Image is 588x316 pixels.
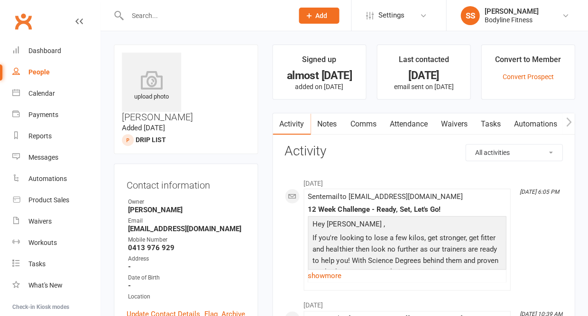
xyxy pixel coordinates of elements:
a: Activity [273,113,311,135]
div: Last contacted [398,54,449,71]
div: 12 Week Challenge - Ready, Set, Let's Go! [308,206,506,214]
div: [DATE] [386,71,461,81]
div: Address [128,254,245,263]
div: Location [128,292,245,301]
div: What's New [28,281,63,289]
p: If you're looking to lose a few kilos, get stronger, get fitter and healthier then look no furthe... [310,232,504,280]
span: Sent email to [EMAIL_ADDRESS][DOMAIN_NAME] [308,192,462,201]
div: People [28,68,50,76]
a: Clubworx [11,9,35,33]
div: Bodyline Fitness [484,16,538,24]
a: Tasks [12,253,100,275]
div: Reports [28,132,52,140]
h3: Contact information [127,176,245,190]
div: almost [DATE] [281,71,357,81]
p: added on [DATE] [281,83,357,90]
a: Reports [12,126,100,147]
div: Email [128,217,245,226]
div: Product Sales [28,196,69,204]
a: Convert Prospect [502,73,553,81]
a: show more [308,269,506,282]
span: Settings [378,5,404,26]
h3: [PERSON_NAME] [122,53,250,122]
a: Payments [12,104,100,126]
strong: 0413 976 929 [128,244,245,252]
a: Tasks [474,113,507,135]
div: Calendar [28,90,55,97]
span: Drip List [136,136,166,144]
div: [PERSON_NAME] [484,7,538,16]
i: [DATE] 6:05 PM [519,189,559,195]
div: upload photo [122,71,181,102]
div: Convert to Member [495,54,561,71]
div: Automations [28,175,67,182]
div: Signed up [302,54,336,71]
a: Workouts [12,232,100,253]
strong: - [128,281,245,290]
p: Hey [PERSON_NAME] , [310,218,504,232]
a: Waivers [434,113,474,135]
p: email sent on [DATE] [386,83,461,90]
div: Date of Birth [128,273,245,282]
div: Waivers [28,217,52,225]
div: Payments [28,111,58,118]
strong: [EMAIL_ADDRESS][DOMAIN_NAME] [128,225,245,233]
a: Calendar [12,83,100,104]
a: Messages [12,147,100,168]
div: Tasks [28,260,46,268]
a: Product Sales [12,190,100,211]
h3: Activity [285,144,562,159]
time: Added [DATE] [122,124,165,132]
a: Notes [311,113,343,135]
a: Automations [507,113,563,135]
div: Workouts [28,239,57,246]
div: SS [460,6,479,25]
li: [DATE] [285,173,562,189]
div: Messages [28,153,58,161]
a: Comms [343,113,383,135]
a: Attendance [383,113,434,135]
a: What's New [12,275,100,296]
div: Owner [128,198,245,207]
a: People [12,62,100,83]
a: Waivers [12,211,100,232]
a: Dashboard [12,40,100,62]
strong: [PERSON_NAME] [128,206,245,214]
button: Add [299,8,339,24]
strong: - [128,262,245,271]
li: [DATE] [285,295,562,310]
span: Add [315,12,327,19]
a: Automations [12,168,100,190]
input: Search... [124,9,286,22]
div: Dashboard [28,47,61,54]
div: Mobile Number [128,235,245,244]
